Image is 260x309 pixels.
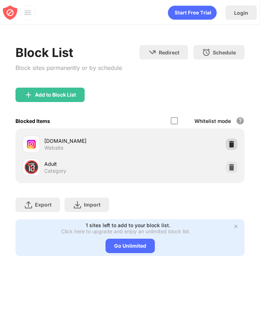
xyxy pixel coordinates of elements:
img: favicons [27,140,36,149]
div: Blocked Items [15,118,50,124]
div: Click here to upgrade and enjoy an unlimited block list. [61,228,190,234]
div: Add to Block List [35,92,76,98]
div: Website [44,145,63,151]
div: animation [168,5,217,20]
div: [DOMAIN_NAME] [44,137,130,145]
div: Block sites permanently or by schedule [15,63,122,73]
div: Adult [44,160,130,168]
div: Redirect [159,49,179,56]
div: Import [84,202,100,208]
div: Block List [15,45,122,60]
div: Schedule [213,49,236,56]
img: blocksite-icon-red.svg [3,5,17,20]
img: x-button.svg [233,224,239,229]
div: 1 sites left to add to your block list. [86,222,170,228]
div: Go Unlimited [106,239,155,253]
div: Login [234,10,248,16]
div: 🔞 [24,160,39,175]
div: Category [44,168,66,174]
div: Export [35,202,51,208]
div: Whitelist mode [194,118,231,124]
